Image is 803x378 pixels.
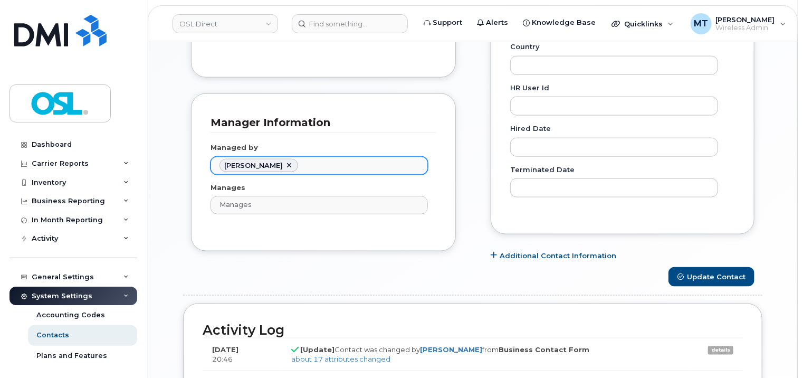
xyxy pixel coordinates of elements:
button: Update Contact [668,267,754,287]
span: Hana Aljabran [224,162,283,169]
span: Quicklinks [624,20,663,28]
label: Manages [211,183,245,193]
strong: [Update] [300,345,334,354]
a: OSL Direct [173,14,278,33]
a: [PERSON_NAME] [420,345,482,354]
a: about 17 attributes changed [291,355,390,363]
label: Country [510,42,540,52]
span: Alerts [486,17,508,28]
h3: Manager Information [211,116,428,130]
label: HR user id [510,83,549,93]
span: Support [433,17,462,28]
a: Knowledge Base [515,12,603,33]
input: Find something... [292,14,408,33]
label: Terminated Date [510,165,575,175]
div: Michael Togupen [683,13,794,34]
label: Managed by [211,143,258,153]
strong: [DATE] [212,345,238,354]
label: Hired Date [510,124,551,134]
span: [PERSON_NAME] [716,15,775,24]
span: Wireless Admin [716,24,775,32]
a: Additional Contact Information [491,251,616,261]
span: MT [694,17,708,30]
span: Knowledge Base [532,17,596,28]
h2: Activity Log [203,323,743,338]
span: 20:46 [212,355,233,363]
a: details [708,346,733,355]
div: Quicklinks [604,13,681,34]
a: Support [416,12,470,33]
td: Contact was changed by from [282,338,691,371]
strong: Business Contact Form [499,345,589,354]
a: Alerts [470,12,515,33]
